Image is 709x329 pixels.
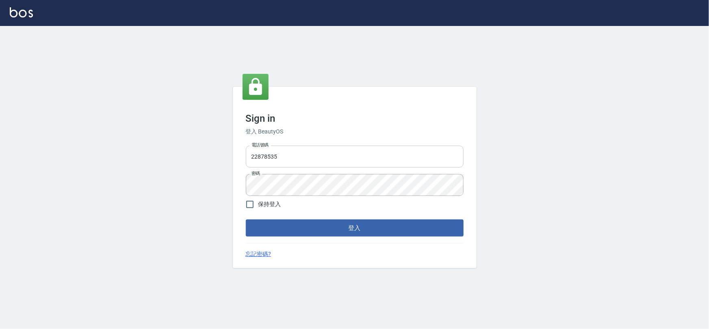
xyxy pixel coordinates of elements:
button: 登入 [246,219,464,237]
h6: 登入 BeautyOS [246,127,464,136]
img: Logo [10,7,33,17]
a: 忘記密碼? [246,250,271,258]
label: 密碼 [252,170,260,176]
label: 電話號碼 [252,142,269,148]
span: 保持登入 [258,200,281,209]
h3: Sign in [246,113,464,124]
